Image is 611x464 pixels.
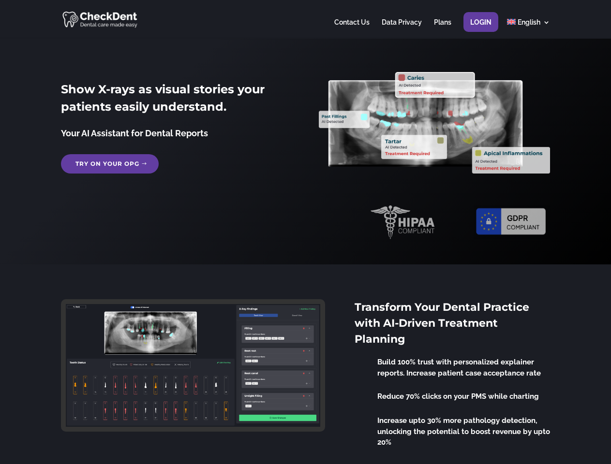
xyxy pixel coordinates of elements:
span: English [518,18,540,26]
a: English [507,19,550,38]
span: Transform Your Dental Practice with AI-Driven Treatment Planning [355,301,529,346]
span: Increase upto 30% more pathology detection, unlocking the potential to boost revenue by upto 20% [377,416,550,447]
a: Try on your OPG [61,154,159,174]
a: Contact Us [334,19,370,38]
img: X_Ray_annotated [319,72,550,174]
span: Reduce 70% clicks on your PMS while charting [377,392,539,401]
a: Plans [434,19,451,38]
span: Build 100% trust with personalized explainer reports. Increase patient case acceptance rate [377,358,541,377]
span: Your AI Assistant for Dental Reports [61,128,208,138]
h2: Show X-rays as visual stories your patients easily understand. [61,81,292,120]
img: CheckDent AI [62,10,138,29]
a: Data Privacy [382,19,422,38]
a: Login [470,19,492,38]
